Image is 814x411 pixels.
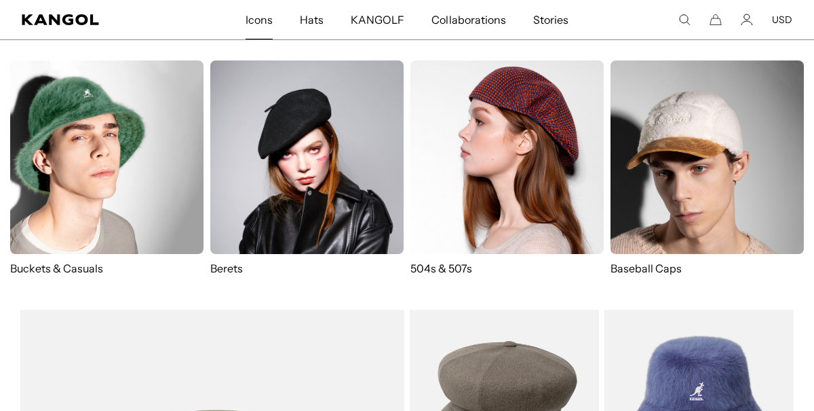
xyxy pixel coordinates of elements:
[22,14,162,25] a: Kangol
[772,14,792,26] button: USD
[410,60,604,276] a: 504s & 507s
[610,261,804,276] p: Baseball Caps
[210,261,404,276] p: Berets
[210,60,404,276] a: Berets
[710,14,722,26] button: Cart
[410,261,604,276] p: 504s & 507s
[10,261,203,276] p: Buckets & Casuals
[10,60,203,276] a: Buckets & Casuals
[678,14,691,26] summary: Search here
[610,60,804,289] a: Baseball Caps
[741,14,753,26] a: Account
